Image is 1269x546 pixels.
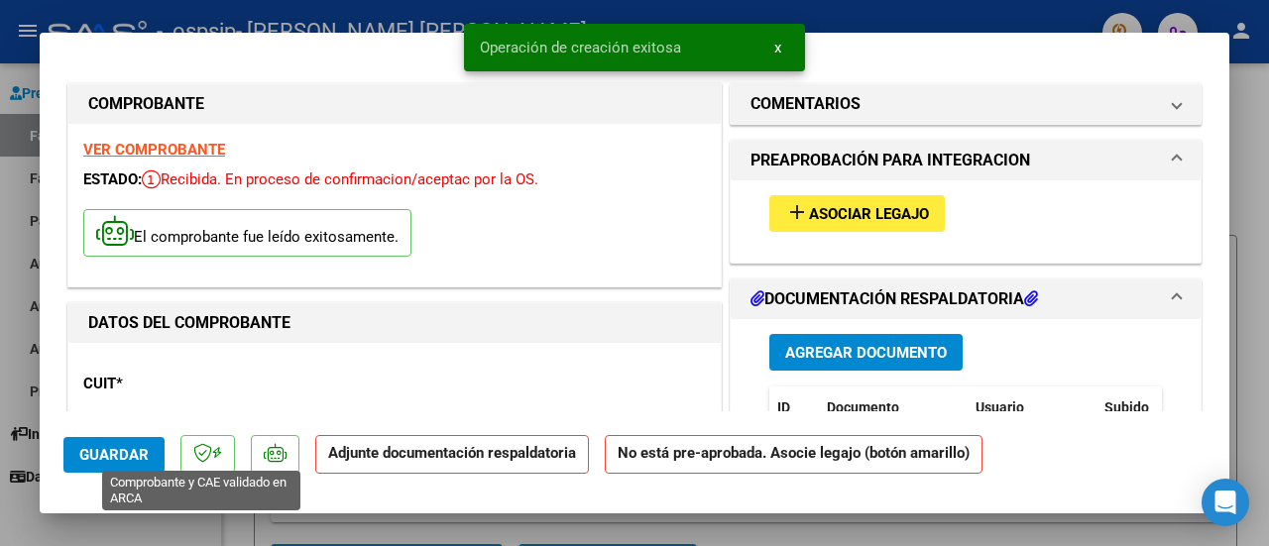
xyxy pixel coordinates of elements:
strong: DATOS DEL COMPROBANTE [88,313,290,332]
span: Usuario [976,399,1024,415]
button: Guardar [63,437,165,473]
mat-expansion-panel-header: COMENTARIOS [731,84,1201,124]
span: Operación de creación exitosa [480,38,681,57]
span: Subido [1104,399,1149,415]
span: Documento [827,399,899,415]
datatable-header-cell: Usuario [968,386,1096,429]
h1: COMENTARIOS [750,92,861,116]
datatable-header-cell: ID [769,386,819,429]
div: PREAPROBACIÓN PARA INTEGRACION [731,180,1201,263]
span: x [774,39,781,56]
datatable-header-cell: Documento [819,386,968,429]
button: Asociar Legajo [769,195,945,232]
h1: PREAPROBACIÓN PARA INTEGRACION [750,149,1030,172]
button: x [758,30,797,65]
span: ESTADO: [83,170,142,188]
span: Recibida. En proceso de confirmacion/aceptac por la OS. [142,170,538,188]
span: Agregar Documento [785,344,947,362]
span: Asociar Legajo [809,205,929,223]
strong: Adjunte documentación respaldatoria [328,444,576,462]
h1: DOCUMENTACIÓN RESPALDATORIA [750,287,1038,311]
p: CUIT [83,373,270,395]
mat-icon: add [785,200,809,224]
mat-expansion-panel-header: PREAPROBACIÓN PARA INTEGRACION [731,141,1201,180]
strong: COMPROBANTE [88,94,204,113]
div: Open Intercom Messenger [1202,479,1249,526]
datatable-header-cell: Subido [1096,386,1196,429]
mat-expansion-panel-header: DOCUMENTACIÓN RESPALDATORIA [731,279,1201,319]
span: ID [777,399,790,415]
a: VER COMPROBANTE [83,141,225,159]
span: Guardar [79,446,149,464]
p: El comprobante fue leído exitosamente. [83,209,411,258]
strong: No está pre-aprobada. Asocie legajo (botón amarillo) [605,435,982,474]
button: Agregar Documento [769,334,963,371]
